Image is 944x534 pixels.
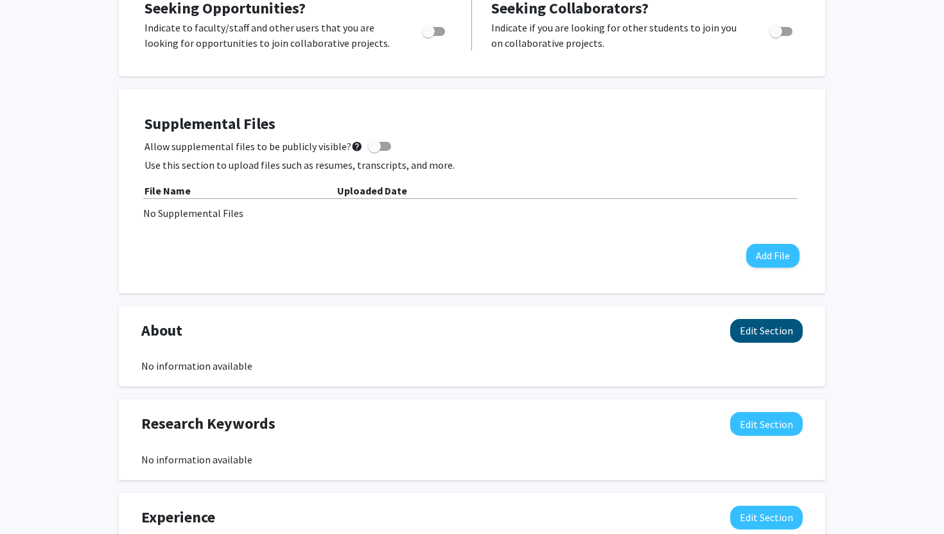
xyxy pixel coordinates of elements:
h4: Supplemental Files [144,115,800,133]
div: No information available [141,452,803,467]
div: Toggle [764,20,800,39]
mat-icon: help [351,139,363,154]
div: No Supplemental Files [143,205,801,221]
button: Edit Research Keywords [730,412,803,436]
button: Edit About [730,319,803,343]
button: Add File [746,244,800,268]
b: File Name [144,184,191,197]
span: Experience [141,506,215,529]
iframe: Chat [10,476,55,524]
b: Uploaded Date [337,184,407,197]
span: About [141,319,182,342]
div: No information available [141,358,803,374]
span: Allow supplemental files to be publicly visible? [144,139,363,154]
p: Indicate if you are looking for other students to join you on collaborative projects. [491,20,745,51]
div: Toggle [417,20,452,39]
span: Research Keywords [141,412,275,435]
button: Edit Experience [730,506,803,530]
p: Indicate to faculty/staff and other users that you are looking for opportunities to join collabor... [144,20,398,51]
p: Use this section to upload files such as resumes, transcripts, and more. [144,157,800,173]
